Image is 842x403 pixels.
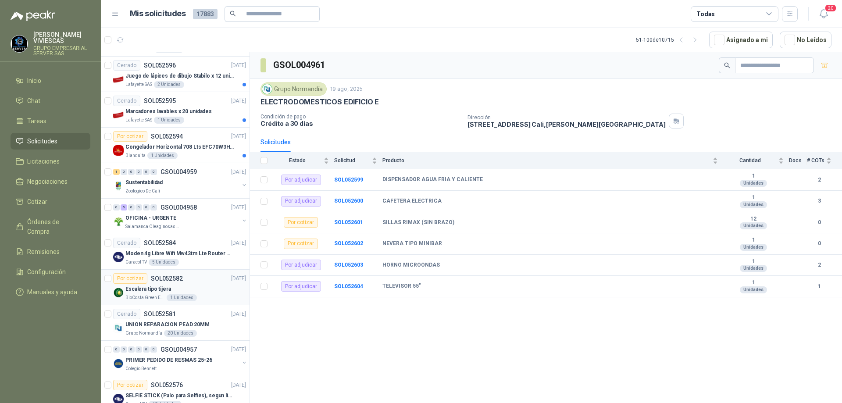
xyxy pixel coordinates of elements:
b: 12 [723,216,784,223]
button: Asignado a mi [709,32,773,48]
b: HORNO MICROONDAS [382,262,440,269]
b: SOL052602 [334,240,363,246]
p: [STREET_ADDRESS] Cali , [PERSON_NAME][GEOGRAPHIC_DATA] [467,121,666,128]
b: 1 [723,194,784,201]
span: Remisiones [27,247,60,257]
b: NEVERA TIPO MINIBAR [382,240,442,247]
p: [DATE] [231,275,246,283]
div: Unidades [740,265,767,272]
b: 1 [807,282,831,291]
div: 0 [113,204,120,210]
img: Company Logo [262,84,272,94]
p: Juego de lápices de dibujo Stabilo x 12 unidades [125,72,235,80]
span: Producto [382,157,711,164]
div: 0 [143,346,150,353]
p: GSOL004957 [161,346,197,353]
b: 1 [723,173,784,180]
p: [DATE] [231,203,246,212]
p: Caracol TV [125,259,147,266]
p: [DATE] [231,239,246,247]
div: 0 [150,169,157,175]
div: Cerrado [113,96,140,106]
span: search [724,62,730,68]
img: Company Logo [113,323,124,333]
div: 0 [150,204,157,210]
p: Salamanca Oleaginosas SAS [125,223,181,230]
a: SOL052601 [334,219,363,225]
th: Estado [273,152,334,169]
p: UNION REPARACION PEAD 20MM [125,321,210,329]
p: SOL052594 [151,133,183,139]
b: CAFETERA ELECTRICA [382,198,442,205]
p: ELECTRODOMESTICOS EDIFICIO E [260,97,379,107]
a: SOL052600 [334,198,363,204]
span: Solicitud [334,157,370,164]
div: Por adjudicar [281,260,321,270]
b: TELEVISOR 55" [382,283,421,290]
div: Unidades [740,180,767,187]
p: Lafayette SAS [125,117,152,124]
div: 1 Unidades [147,152,178,159]
div: 0 [143,169,150,175]
span: Estado [273,157,322,164]
p: SOL052581 [144,311,176,317]
p: Sustentabilidad [125,178,163,187]
div: 0 [128,346,135,353]
p: Condición de pago [260,114,460,120]
div: 5 [121,204,127,210]
b: 1 [723,258,784,265]
p: SOL052576 [151,382,183,388]
a: Remisiones [11,243,90,260]
div: Cerrado [113,238,140,248]
div: Por adjudicar [281,281,321,292]
th: # COTs [807,152,842,169]
th: Producto [382,152,723,169]
img: Company Logo [113,287,124,298]
p: Escalera tipo tijera [125,285,171,293]
p: GSOL004958 [161,204,197,210]
b: 0 [807,218,831,227]
p: SOL052595 [144,98,176,104]
div: Cerrado [113,60,140,71]
p: [DATE] [231,97,246,105]
img: Logo peakr [11,11,55,21]
span: Inicio [27,76,41,86]
p: SELFIE STICK (Palo para Selfies), segun link adjunto [125,392,235,400]
div: 1 Unidades [154,117,184,124]
img: Company Logo [113,181,124,191]
div: Por cotizar [113,131,147,142]
span: 17883 [193,9,218,19]
div: 2 Unidades [154,81,184,88]
b: SOL052599 [334,177,363,183]
p: Moden 4g Libre Wifi Mw43tm Lte Router Móvil Internet 5ghz [125,250,235,258]
a: Negociaciones [11,173,90,190]
button: 20 [816,6,831,22]
p: BioCosta Green Energy S.A.S [125,294,165,301]
div: Por cotizar [284,217,318,228]
a: Cotizar [11,193,90,210]
a: Chat [11,93,90,109]
div: 1 [113,169,120,175]
b: 2 [807,176,831,184]
div: Por cotizar [113,273,147,284]
p: [DATE] [231,61,246,70]
a: 1 0 0 0 0 0 GSOL004959[DATE] Company LogoSustentabilidadZoologico De Cali [113,167,248,195]
p: Lafayette SAS [125,81,152,88]
th: Solicitud [334,152,382,169]
p: Congelador Horizontal 708 Lts EFC70W3HTW Blanco Modelo EFC70W3HTW Código 501967 [125,143,235,151]
div: 0 [121,346,127,353]
span: Licitaciones [27,157,60,166]
div: 20 Unidades [164,330,197,337]
p: Marcadores lavables x 20 unidades [125,107,212,116]
span: Configuración [27,267,66,277]
img: Company Logo [113,74,124,85]
div: 5 Unidades [149,259,179,266]
div: Por cotizar [284,239,318,249]
div: Grupo Normandía [260,82,327,96]
div: Cerrado [113,309,140,319]
th: Docs [789,152,807,169]
span: 20 [824,4,837,12]
div: 0 [150,346,157,353]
